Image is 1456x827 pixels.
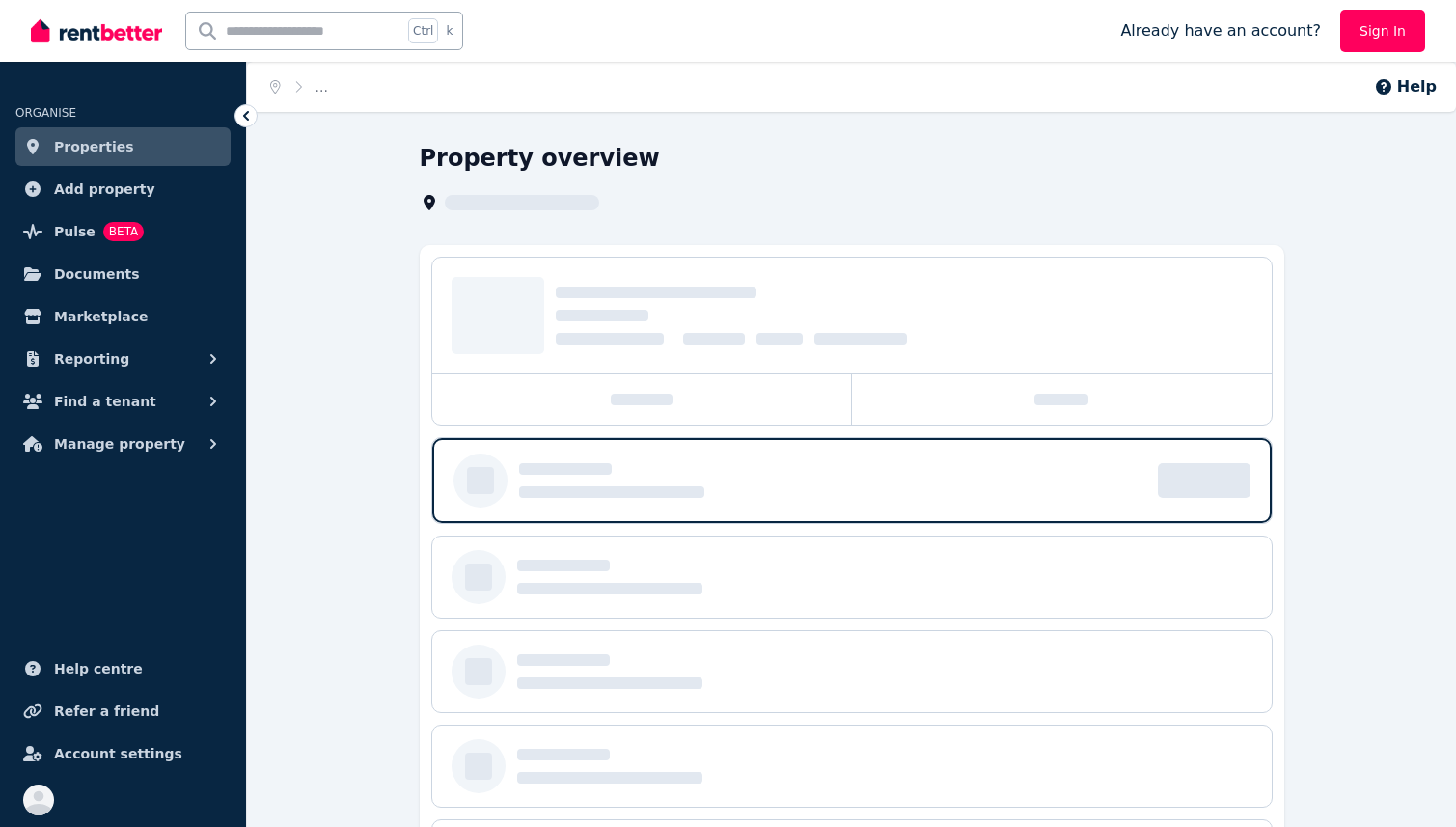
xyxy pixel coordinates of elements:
[54,305,148,328] span: Marketplace
[54,262,140,286] span: Documents
[15,649,231,688] a: Help centre
[408,18,438,43] span: Ctrl
[1340,10,1425,52] a: Sign In
[446,23,453,39] span: k
[54,347,129,371] span: Reporting
[15,170,231,208] a: Add property
[15,382,231,421] button: Find a tenant
[420,143,660,174] h1: Property overview
[31,16,162,45] img: RentBetter
[15,340,231,378] button: Reporting
[54,700,159,723] span: Refer a friend
[15,425,231,463] button: Manage property
[247,62,351,112] nav: Breadcrumb
[54,178,155,201] span: Add property
[15,212,231,251] a: PulseBETA
[54,135,134,158] span: Properties
[15,106,76,120] span: ORGANISE
[103,222,144,241] span: BETA
[1120,19,1321,42] span: Already have an account?
[15,692,231,731] a: Refer a friend
[316,79,328,95] span: ...
[54,742,182,765] span: Account settings
[54,432,185,455] span: Manage property
[15,127,231,166] a: Properties
[1374,75,1437,98] button: Help
[15,297,231,336] a: Marketplace
[54,657,143,680] span: Help centre
[54,390,156,413] span: Find a tenant
[15,734,231,773] a: Account settings
[54,220,96,243] span: Pulse
[15,255,231,293] a: Documents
